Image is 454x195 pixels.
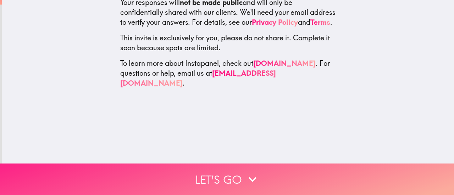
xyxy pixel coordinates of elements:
[120,33,336,52] p: This invite is exclusively for you, please do not share it. Complete it soon because spots are li...
[120,68,276,87] a: [EMAIL_ADDRESS][DOMAIN_NAME]
[252,17,298,26] a: Privacy Policy
[253,58,316,67] a: [DOMAIN_NAME]
[120,58,336,88] p: To learn more about Instapanel, check out . For questions or help, email us at .
[310,17,330,26] a: Terms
